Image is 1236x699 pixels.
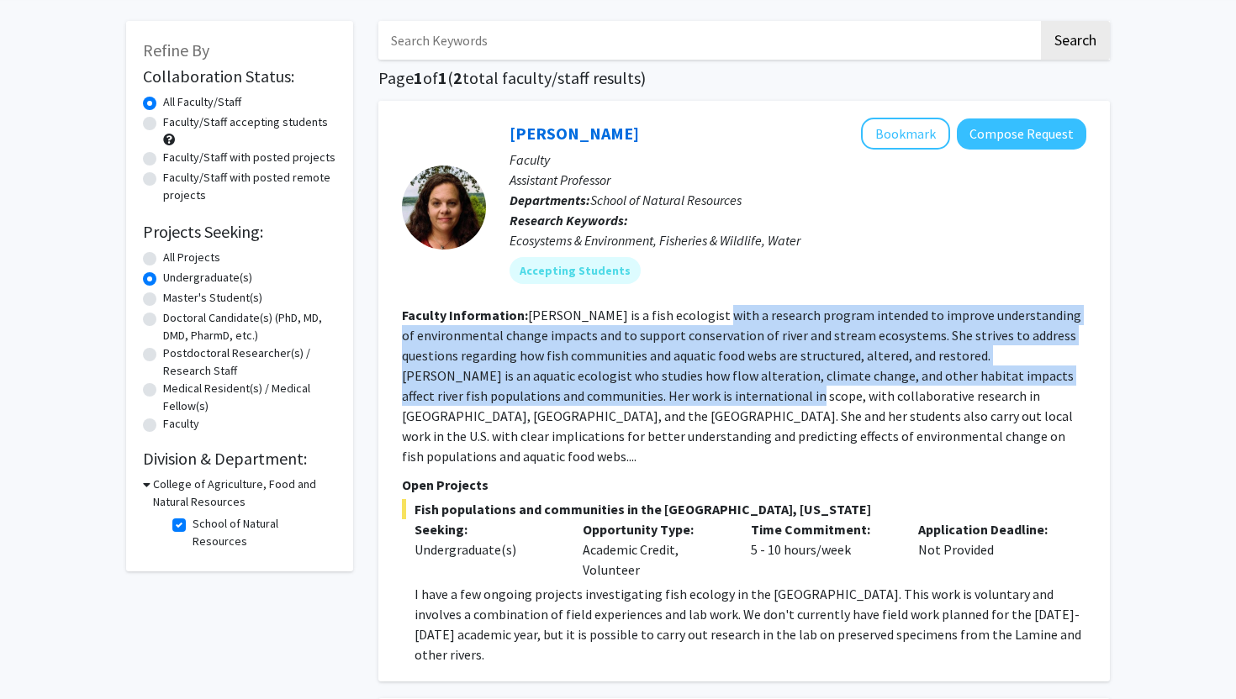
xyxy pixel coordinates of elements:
p: Time Commitment: [751,519,894,539]
span: School of Natural Resources [590,192,742,208]
label: Faculty/Staff with posted remote projects [163,169,336,204]
span: Refine By [143,39,209,60]
p: I have a few ongoing projects investigating fish ecology in the [GEOGRAPHIC_DATA]. This work is v... [415,584,1086,665]
input: Search Keywords [378,21,1038,60]
span: 1 [414,67,423,88]
p: Opportunity Type: [583,519,726,539]
span: 2 [453,67,462,88]
p: Application Deadline: [918,519,1061,539]
label: Master's Student(s) [163,289,262,307]
button: Search [1041,21,1110,60]
div: Academic Credit, Volunteer [570,519,738,580]
iframe: Chat [13,623,71,686]
b: Departments: [510,192,590,208]
b: Faculty Information: [402,307,528,323]
span: Fish populations and communities in the [GEOGRAPHIC_DATA], [US_STATE] [402,499,1086,519]
div: 5 - 10 hours/week [738,519,906,580]
button: Compose Request to Allison Pease [957,118,1086,150]
label: All Faculty/Staff [163,93,241,111]
label: Doctoral Candidate(s) (PhD, MD, DMD, PharmD, etc.) [163,309,336,344]
p: Assistant Professor [510,170,1086,190]
label: Faculty/Staff accepting students [163,113,328,131]
p: Seeking: [415,519,557,539]
mat-chip: Accepting Students [510,257,641,284]
fg-read-more: [PERSON_NAME] is a fish ecologist with a research program intended to improve understanding of en... [402,307,1081,465]
div: Ecosystems & Environment, Fisheries & Wildlife, Water [510,230,1086,250]
h2: Division & Department: [143,449,336,469]
label: Postdoctoral Researcher(s) / Research Staff [163,344,336,380]
label: School of Natural Resources [193,515,332,550]
p: Faculty [510,150,1086,170]
label: Faculty [163,415,199,433]
h2: Collaboration Status: [143,66,336,87]
h1: Page of ( total faculty/staff results) [378,68,1110,88]
h2: Projects Seeking: [143,222,336,242]
b: Research Keywords: [510,212,628,229]
h3: College of Agriculture, Food and Natural Resources [153,476,336,511]
button: Add Allison Pease to Bookmarks [861,118,950,150]
div: Not Provided [906,519,1074,580]
div: Undergraduate(s) [415,539,557,560]
label: Faculty/Staff with posted projects [163,149,335,166]
a: [PERSON_NAME] [510,123,639,144]
p: Open Projects [402,475,1086,495]
label: All Projects [163,249,220,266]
label: Undergraduate(s) [163,269,252,286]
span: 1 [438,67,447,88]
label: Medical Resident(s) / Medical Fellow(s) [163,380,336,415]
